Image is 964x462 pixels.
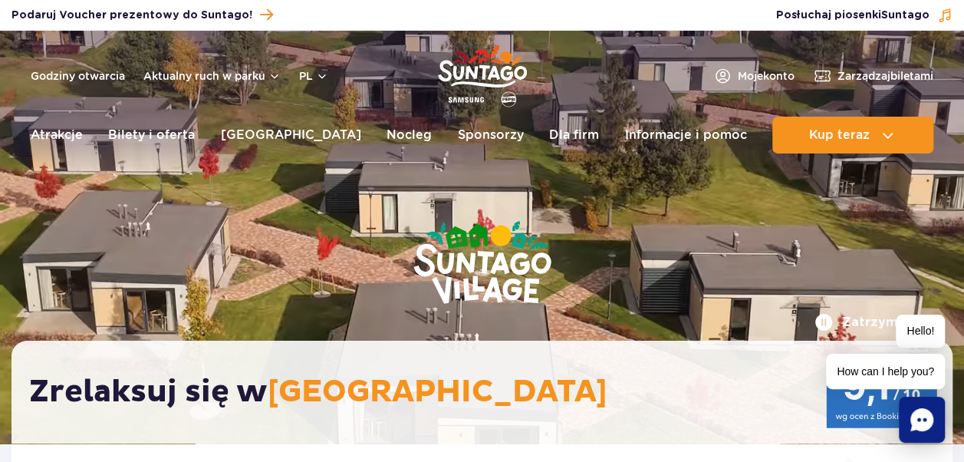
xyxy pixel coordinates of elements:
[896,315,945,348] span: Hello!
[776,8,929,23] span: Posłuchaj piosenki
[549,117,599,153] a: Dla firm
[776,8,952,23] button: Posłuchaj piosenkiSuntago
[772,117,933,153] button: Kup teraz
[31,68,125,84] a: Godziny otwarcia
[713,67,795,85] a: Mojekonto
[837,68,933,84] span: Zarządzaj biletami
[108,117,195,153] a: Bilety i oferta
[29,373,950,411] h2: Zrelaksuj się w
[881,10,929,21] span: Suntago
[826,354,945,389] span: How can I help you?
[458,117,524,153] a: Sponsorzy
[738,68,795,84] span: Moje konto
[299,68,328,84] button: pl
[221,117,361,153] a: [GEOGRAPHIC_DATA]
[387,117,432,153] a: Nocleg
[808,128,869,142] span: Kup teraz
[268,373,607,411] span: [GEOGRAPHIC_DATA]
[625,117,747,153] a: Informacje i pomoc
[899,397,945,443] div: Chat
[12,5,273,25] a: Podaruj Voucher prezentowy do Suntago!
[12,8,252,23] span: Podaruj Voucher prezentowy do Suntago!
[31,117,83,153] a: Atrakcje
[143,70,281,82] button: Aktualny ruch w parku
[813,67,933,85] a: Zarządzajbiletami
[814,313,937,332] button: Zatrzymaj film
[352,161,613,367] img: Suntago Village
[438,38,527,109] a: Park of Poland
[826,356,937,428] img: 9,1/10 wg ocen z Booking.com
